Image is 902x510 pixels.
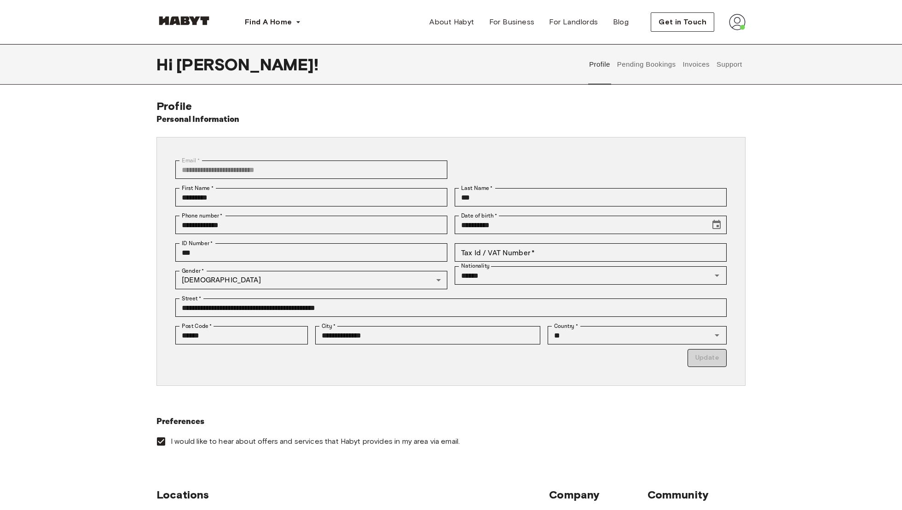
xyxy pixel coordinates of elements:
label: Post Code [182,322,212,330]
img: avatar [729,14,746,30]
span: Company [549,488,647,502]
a: About Habyt [422,13,481,31]
span: Hi [156,55,176,74]
h6: Preferences [156,415,746,428]
label: Gender [182,267,204,275]
img: Habyt [156,16,212,25]
button: Open [711,329,723,342]
span: For Business [489,17,535,28]
button: Support [715,44,743,85]
span: About Habyt [429,17,474,28]
span: Find A Home [245,17,292,28]
button: Open [711,269,723,282]
label: First Name [182,184,214,192]
h6: Personal Information [156,113,240,126]
span: Get in Touch [659,17,706,28]
label: Email [182,156,200,165]
button: Get in Touch [651,12,714,32]
span: I would like to hear about offers and services that Habyt provides in my area via email. [171,436,460,447]
a: Blog [606,13,636,31]
span: Community [648,488,746,502]
span: Locations [156,488,549,502]
div: You can't change your email address at the moment. Please reach out to customer support in case y... [175,160,447,179]
label: Date of birth [461,212,497,220]
label: ID Number [182,239,213,247]
div: [DEMOGRAPHIC_DATA] [175,271,447,289]
button: Invoices [682,44,711,85]
label: Country [554,322,578,330]
span: Blog [613,17,629,28]
span: Profile [156,99,192,113]
button: Profile [588,44,612,85]
label: City [322,322,336,330]
button: Pending Bookings [616,44,677,85]
label: Last Name [461,184,493,192]
span: [PERSON_NAME] ! [176,55,318,74]
label: Phone number [182,212,223,220]
a: For Business [482,13,542,31]
div: user profile tabs [586,44,746,85]
label: Street [182,294,201,303]
span: For Landlords [549,17,598,28]
label: Nationality [461,262,490,270]
button: Find A Home [237,13,308,31]
a: For Landlords [542,13,605,31]
button: Choose date, selected date is Mar 23, 1997 [707,216,726,234]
